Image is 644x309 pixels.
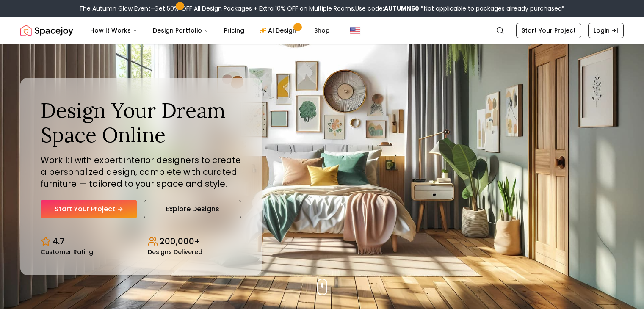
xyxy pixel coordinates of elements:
h1: Design Your Dream Space Online [41,98,241,147]
small: Customer Rating [41,249,93,255]
a: Login [588,23,624,38]
p: 4.7 [53,235,65,247]
a: Pricing [217,22,251,39]
p: Work 1:1 with expert interior designers to create a personalized design, complete with curated fu... [41,154,241,190]
a: Spacejoy [20,22,73,39]
p: 200,000+ [160,235,200,247]
nav: Global [20,17,624,44]
div: The Autumn Glow Event-Get 50% OFF All Design Packages + Extra 10% OFF on Multiple Rooms. [79,4,565,13]
div: Design stats [41,229,241,255]
a: Start Your Project [516,23,581,38]
img: United States [350,25,360,36]
button: How It Works [83,22,144,39]
button: Design Portfolio [146,22,216,39]
span: Use code: [355,4,419,13]
a: Start Your Project [41,200,137,218]
img: Spacejoy Logo [20,22,73,39]
a: Shop [307,22,337,39]
a: AI Design [253,22,306,39]
b: AUTUMN50 [384,4,419,13]
a: Explore Designs [144,200,241,218]
small: Designs Delivered [148,249,202,255]
nav: Main [83,22,337,39]
span: *Not applicable to packages already purchased* [419,4,565,13]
